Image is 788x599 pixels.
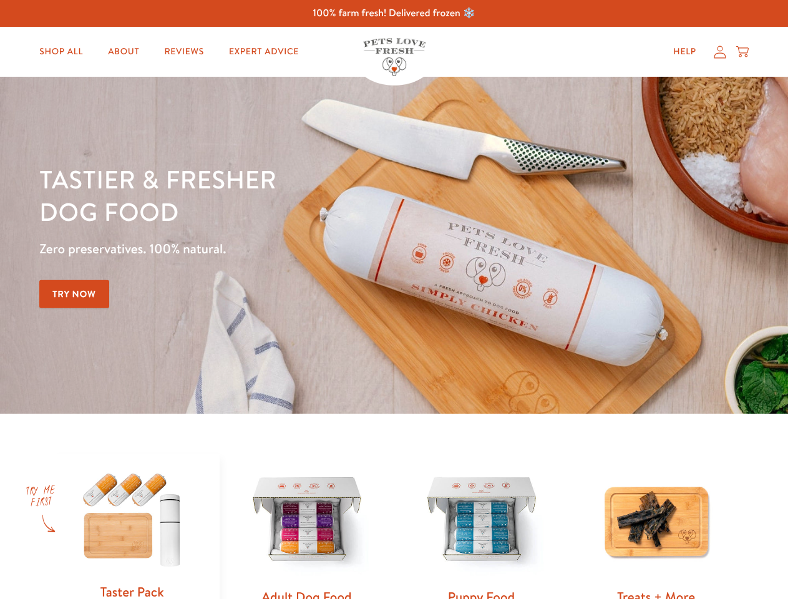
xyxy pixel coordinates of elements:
a: About [98,39,149,64]
a: Reviews [154,39,213,64]
a: Try Now [39,280,109,308]
h1: Tastier & fresher dog food [39,163,512,228]
a: Shop All [29,39,93,64]
a: Help [663,39,706,64]
a: Expert Advice [219,39,309,64]
img: Pets Love Fresh [363,38,426,76]
p: Zero preservatives. 100% natural. [39,238,512,260]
